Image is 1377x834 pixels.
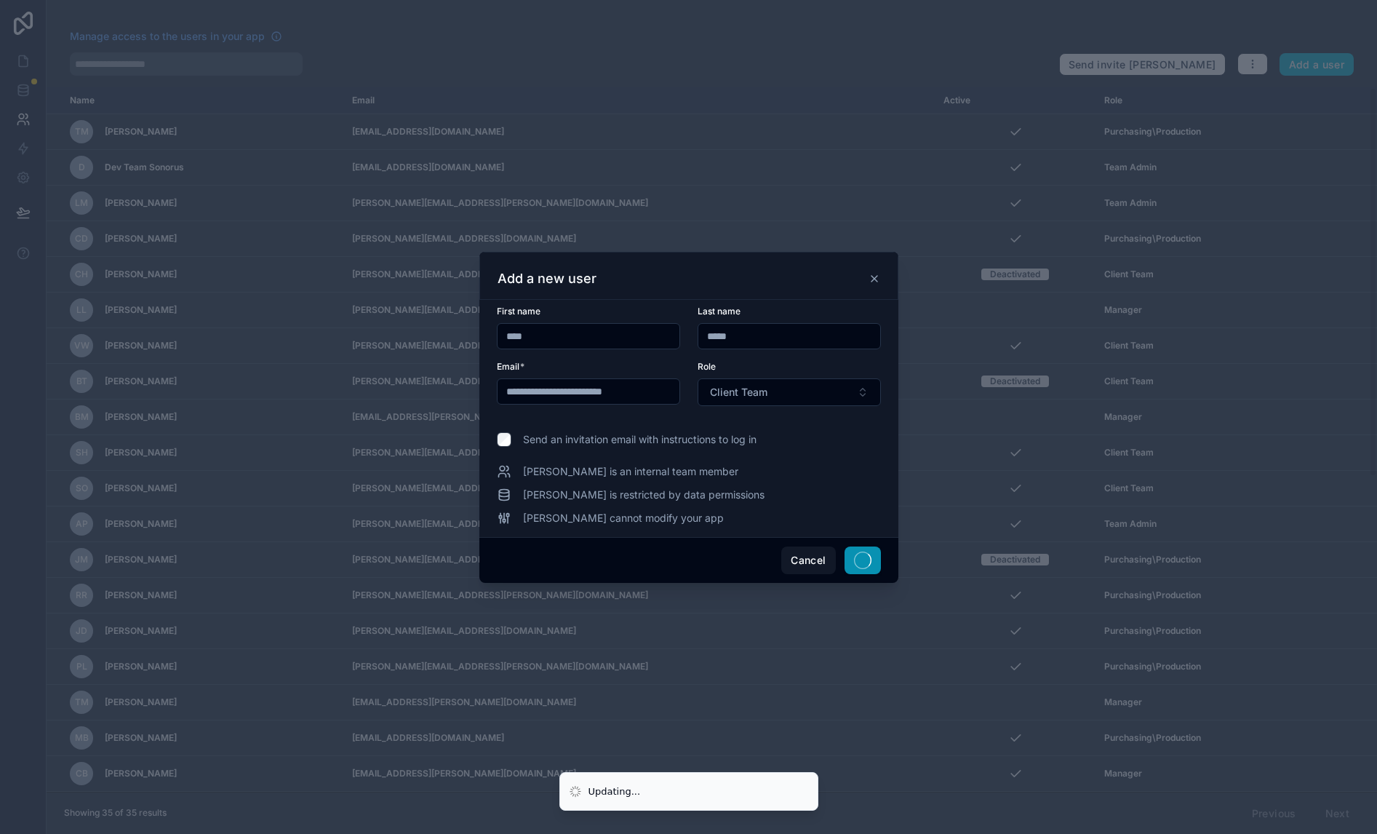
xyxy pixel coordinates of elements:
[698,306,741,317] span: Last name
[523,432,757,447] span: Send an invitation email with instructions to log in
[497,361,519,372] span: Email
[781,547,835,574] button: Cancel
[523,464,738,479] span: [PERSON_NAME] is an internal team member
[497,306,540,317] span: First name
[710,385,767,400] span: Client Team
[498,270,596,287] h3: Add a new user
[497,432,511,447] input: Send an invitation email with instructions to log in
[698,361,716,372] span: Role
[698,378,881,406] button: Select Button
[523,488,765,502] span: [PERSON_NAME] is restricted by data permissions
[523,511,724,525] span: [PERSON_NAME] cannot modify your app
[588,785,641,799] div: Updating...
